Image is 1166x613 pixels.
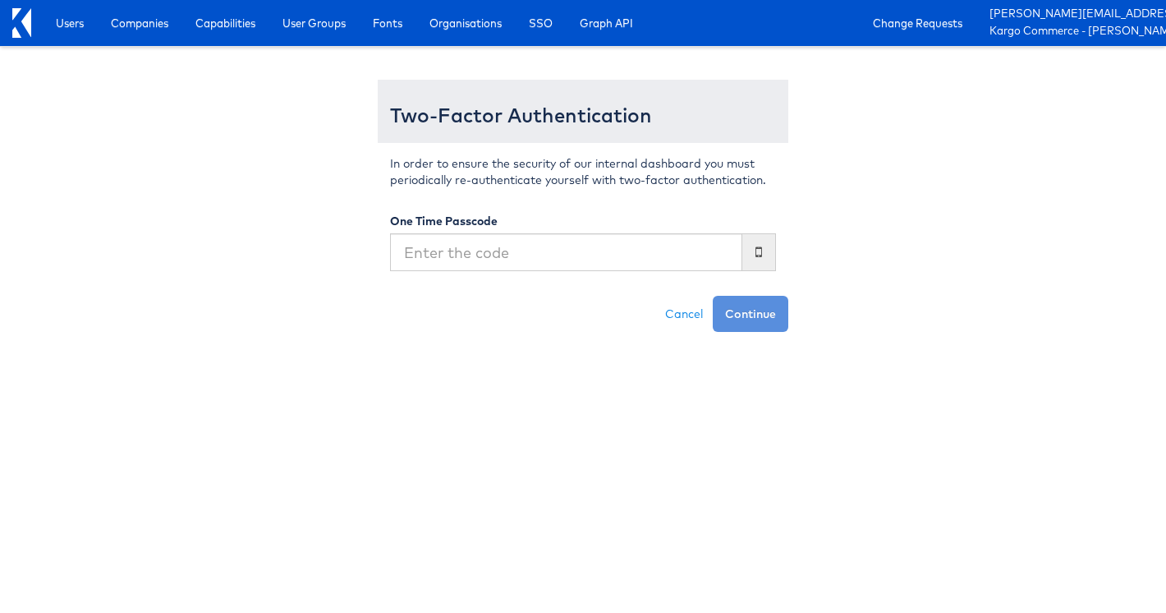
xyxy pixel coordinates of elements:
[111,15,168,31] span: Companies
[417,8,514,38] a: Organisations
[195,15,255,31] span: Capabilities
[360,8,415,38] a: Fonts
[390,213,498,229] label: One Time Passcode
[655,296,713,332] a: Cancel
[183,8,268,38] a: Capabilities
[429,15,502,31] span: Organisations
[516,8,565,38] a: SSO
[373,15,402,31] span: Fonts
[989,23,1154,40] a: Kargo Commerce - [PERSON_NAME]
[390,155,776,188] p: In order to ensure the security of our internal dashboard you must periodically re-authenticate y...
[713,296,788,332] button: Continue
[99,8,181,38] a: Companies
[390,104,776,126] h3: Two-Factor Authentication
[56,15,84,31] span: Users
[861,8,975,38] a: Change Requests
[390,233,742,271] input: Enter the code
[44,8,96,38] a: Users
[567,8,645,38] a: Graph API
[989,6,1154,23] a: [PERSON_NAME][EMAIL_ADDRESS][DOMAIN_NAME]
[270,8,358,38] a: User Groups
[580,15,633,31] span: Graph API
[529,15,553,31] span: SSO
[282,15,346,31] span: User Groups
